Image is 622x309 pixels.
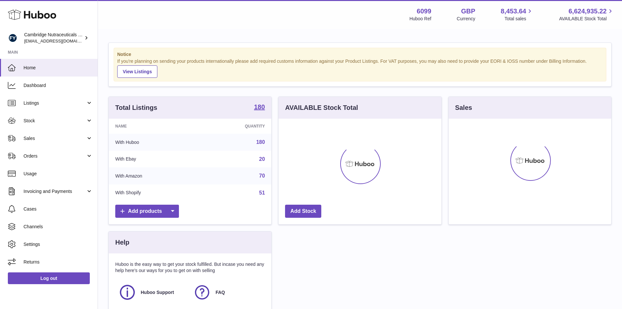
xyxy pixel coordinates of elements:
h3: Total Listings [115,103,157,112]
a: FAQ [193,283,262,301]
th: Quantity [198,119,272,134]
span: [EMAIL_ADDRESS][DOMAIN_NAME] [24,38,96,43]
a: Add Stock [285,205,321,218]
a: Huboo Support [119,283,187,301]
a: 8,453.64 Total sales [501,7,534,22]
a: 51 [259,190,265,196]
th: Name [109,119,198,134]
strong: GBP [461,7,475,16]
a: 20 [259,156,265,162]
td: With Shopify [109,184,198,201]
span: Stock [24,118,86,124]
span: Invoicing and Payments [24,188,86,195]
h3: AVAILABLE Stock Total [285,103,358,112]
a: 180 [256,139,265,145]
div: Currency [457,16,475,22]
div: Huboo Ref [409,16,431,22]
span: Usage [24,171,93,177]
a: 70 [259,173,265,179]
a: View Listings [117,65,157,78]
span: Listings [24,100,86,106]
div: Cambridge Nutraceuticals Ltd [24,32,83,44]
strong: Notice [117,51,603,58]
span: Home [24,65,93,71]
a: Log out [8,272,90,284]
td: With Huboo [109,134,198,151]
span: Settings [24,241,93,248]
img: huboo@camnutra.com [8,33,18,43]
span: Dashboard [24,82,93,89]
span: FAQ [215,289,225,296]
span: Channels [24,224,93,230]
span: Orders [24,153,86,159]
span: 6,624,935.22 [568,7,607,16]
span: Total sales [504,16,534,22]
a: 180 [254,104,265,112]
div: If you're planning on sending your products internationally please add required customs informati... [117,58,603,78]
span: AVAILABLE Stock Total [559,16,614,22]
td: With Ebay [109,151,198,168]
p: Huboo is the easy way to get your stock fulfilled. But incase you need any help here's our ways f... [115,261,265,274]
h3: Help [115,238,129,247]
span: Sales [24,135,86,142]
span: Huboo Support [141,289,174,296]
a: Add products [115,205,179,218]
strong: 180 [254,104,265,110]
strong: 6099 [417,7,431,16]
td: With Amazon [109,167,198,184]
span: Cases [24,206,93,212]
span: Returns [24,259,93,265]
h3: Sales [455,103,472,112]
span: 8,453.64 [501,7,526,16]
a: 6,624,935.22 AVAILABLE Stock Total [559,7,614,22]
